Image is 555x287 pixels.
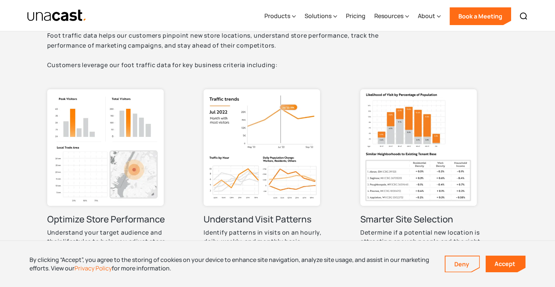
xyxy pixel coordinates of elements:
[360,213,453,225] h3: Smarter Site Selection
[445,256,479,272] a: Deny
[204,89,320,206] img: illustration with Traffic trends graphs
[360,228,482,255] p: Determine if a potential new location is attracting enough people and the right type of consumer.
[264,1,296,31] div: Products
[27,9,87,22] a: home
[47,228,169,255] p: Understand your target audience and their lifestyles to help you adjust store layout, inventory, ...
[74,264,112,272] a: Privacy Policy
[47,31,416,70] p: Foot traffic data helps our customers pinpoint new store locations, understand store performance,...
[360,89,482,280] a: illustration with Likelihood of Visit by Percentage of Population and Similar Neighborhoods to Ex...
[204,228,325,246] p: Identify patterns in visits on an hourly, daily, weekly, and monthly basis.
[305,1,337,31] div: Solutions
[30,256,434,272] div: By clicking “Accept”, you agree to the storing of cookies on your device to enhance site navigati...
[374,11,403,20] div: Resources
[418,11,435,20] div: About
[204,89,325,280] a: illustration with Traffic trends graphsUnderstand Visit PatternsIdentify patterns in visits on an...
[360,89,477,206] img: illustration with Likelihood of Visit by Percentage of Population and Similar Neighborhoods to Ex...
[47,89,169,280] a: illustration with Peak Visitors, Total Visitors, and Local Trade Area graphsOptimize Store Perfor...
[47,213,165,225] h3: Optimize Store Performance
[450,7,511,25] a: Book a Meeting
[486,256,525,272] a: Accept
[519,12,528,21] img: Search icon
[204,213,312,225] h3: Understand Visit Patterns
[346,1,365,31] a: Pricing
[264,11,290,20] div: Products
[418,1,441,31] div: About
[27,9,87,22] img: Unacast text logo
[305,11,332,20] div: Solutions
[47,89,164,206] img: illustration with Peak Visitors, Total Visitors, and Local Trade Area graphs
[374,1,409,31] div: Resources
